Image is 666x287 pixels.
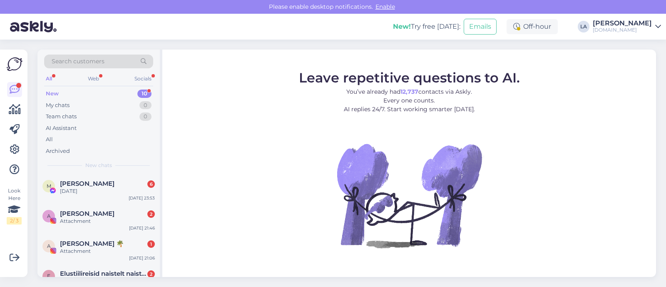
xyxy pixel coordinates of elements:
[60,210,114,217] span: Anete Sepp
[7,187,22,225] div: Look Here
[139,101,152,110] div: 0
[147,180,155,188] div: 6
[47,243,51,249] span: A
[133,73,153,84] div: Socials
[507,19,558,34] div: Off-hour
[393,22,411,30] b: New!
[47,183,51,189] span: M
[578,21,589,32] div: LA
[7,217,22,225] div: 2 / 3
[46,112,77,121] div: Team chats
[60,217,155,225] div: Attachment
[46,147,70,155] div: Archived
[299,87,520,114] p: You’ve already had contacts via Askly. Every one counts. AI replies 24/7. Start working smarter [...
[464,19,497,35] button: Emails
[60,240,124,247] span: AGNES SEPA 🌴
[147,210,155,218] div: 2
[46,101,70,110] div: My chats
[299,70,520,86] span: Leave repetitive questions to AI.
[44,73,54,84] div: All
[593,27,652,33] div: [DOMAIN_NAME]
[129,225,155,231] div: [DATE] 21:46
[593,20,661,33] a: [PERSON_NAME][DOMAIN_NAME]
[139,112,152,121] div: 0
[334,120,484,270] img: No Chat active
[129,195,155,201] div: [DATE] 23:53
[60,270,147,277] span: Elustiilireisid naistelt naistele
[129,255,155,261] div: [DATE] 21:06
[147,270,155,278] div: 2
[47,213,51,219] span: A
[46,124,77,132] div: AI Assistant
[86,73,101,84] div: Web
[60,187,155,195] div: [DATE]
[46,90,59,98] div: New
[7,56,22,72] img: Askly Logo
[52,57,104,66] span: Search customers
[85,162,112,169] span: New chats
[137,90,152,98] div: 10
[393,22,460,32] div: Try free [DATE]:
[60,247,155,255] div: Attachment
[593,20,652,27] div: [PERSON_NAME]
[47,273,50,279] span: E
[373,3,398,10] span: Enable
[400,88,418,95] b: 12,737
[46,135,53,144] div: All
[60,180,114,187] span: Merika Uus
[147,240,155,248] div: 1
